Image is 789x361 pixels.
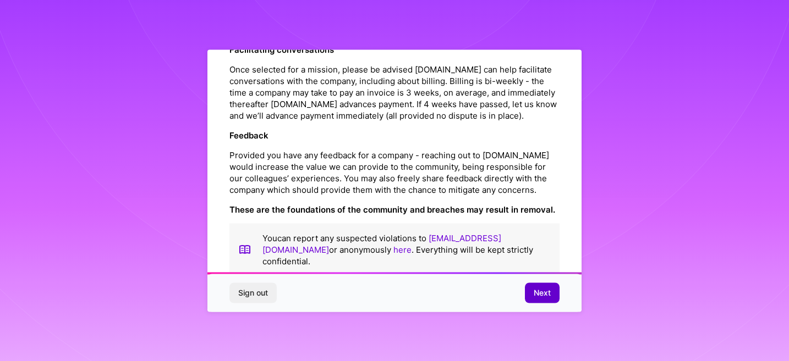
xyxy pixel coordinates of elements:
button: Sign out [229,283,277,303]
strong: Facilitating conversations [229,44,334,54]
p: You can report any suspected violations to or anonymously . Everything will be kept strictly conf... [262,232,551,266]
button: Next [525,283,560,303]
p: Provided you have any feedback for a company - reaching out to [DOMAIN_NAME] would increase the v... [229,149,560,195]
strong: Feedback [229,130,269,140]
strong: These are the foundations of the community and breaches may result in removal. [229,204,555,214]
span: Sign out [238,287,268,298]
p: Once selected for a mission, please be advised [DOMAIN_NAME] can help facilitate conversations wi... [229,63,560,121]
a: here [393,244,412,254]
a: [EMAIL_ADDRESS][DOMAIN_NAME] [262,232,501,254]
span: Next [534,287,551,298]
img: book icon [238,232,251,266]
